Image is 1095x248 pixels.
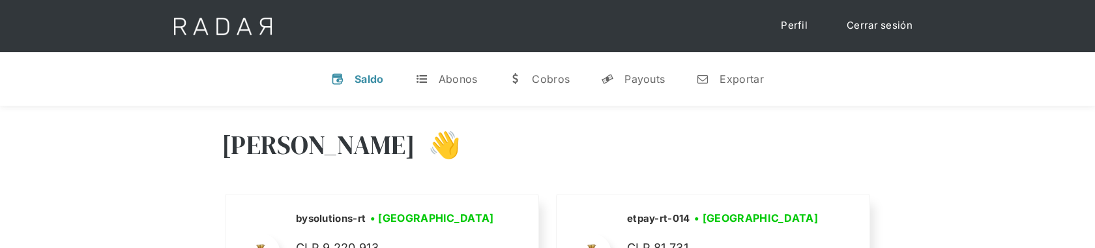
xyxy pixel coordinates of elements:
a: Perfil [768,13,821,39]
div: Cobros [532,72,570,85]
h2: bysolutions-rt [296,212,366,225]
h3: • [GEOGRAPHIC_DATA] [694,210,818,226]
div: Payouts [624,72,665,85]
div: w [508,72,521,85]
div: Abonos [439,72,478,85]
h3: 👋 [415,129,461,161]
a: Cerrar sesión [834,13,926,39]
div: n [696,72,709,85]
div: Saldo [355,72,384,85]
div: v [331,72,344,85]
div: Exportar [720,72,763,85]
h2: etpay-rt-014 [627,212,690,225]
h3: • [GEOGRAPHIC_DATA] [370,210,494,226]
div: t [415,72,428,85]
div: y [601,72,614,85]
h3: [PERSON_NAME] [222,129,415,161]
